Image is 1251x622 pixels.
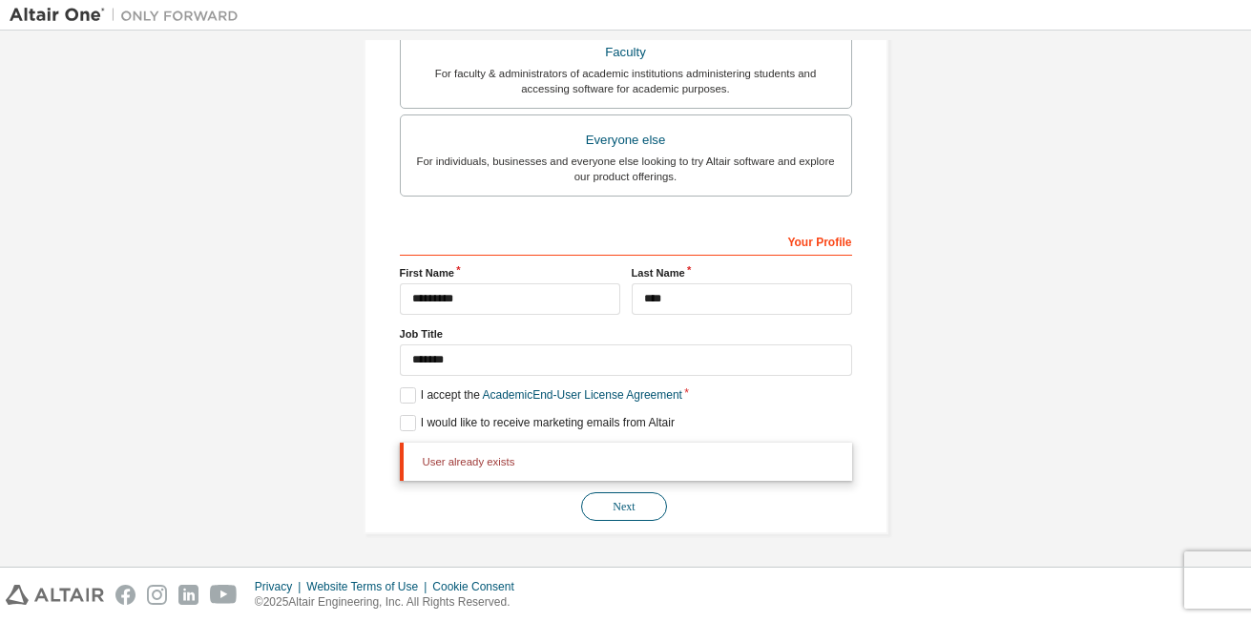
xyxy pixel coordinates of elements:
div: Privacy [255,579,306,594]
img: youtube.svg [210,585,238,605]
div: For individuals, businesses and everyone else looking to try Altair software and explore our prod... [412,154,840,184]
div: User already exists [400,443,852,481]
label: Last Name [632,265,852,280]
label: First Name [400,265,620,280]
p: © 2025 Altair Engineering, Inc. All Rights Reserved. [255,594,526,611]
label: I would like to receive marketing emails from Altair [400,415,675,431]
div: Website Terms of Use [306,579,432,594]
div: Everyone else [412,127,840,154]
button: Next [581,492,667,521]
img: Altair One [10,6,248,25]
div: Faculty [412,39,840,66]
div: Cookie Consent [432,579,525,594]
div: Your Profile [400,225,852,256]
img: facebook.svg [115,585,136,605]
a: Academic End-User License Agreement [483,388,682,402]
img: linkedin.svg [178,585,198,605]
img: altair_logo.svg [6,585,104,605]
label: Job Title [400,326,852,342]
div: For faculty & administrators of academic institutions administering students and accessing softwa... [412,66,840,96]
label: I accept the [400,387,682,404]
img: instagram.svg [147,585,167,605]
